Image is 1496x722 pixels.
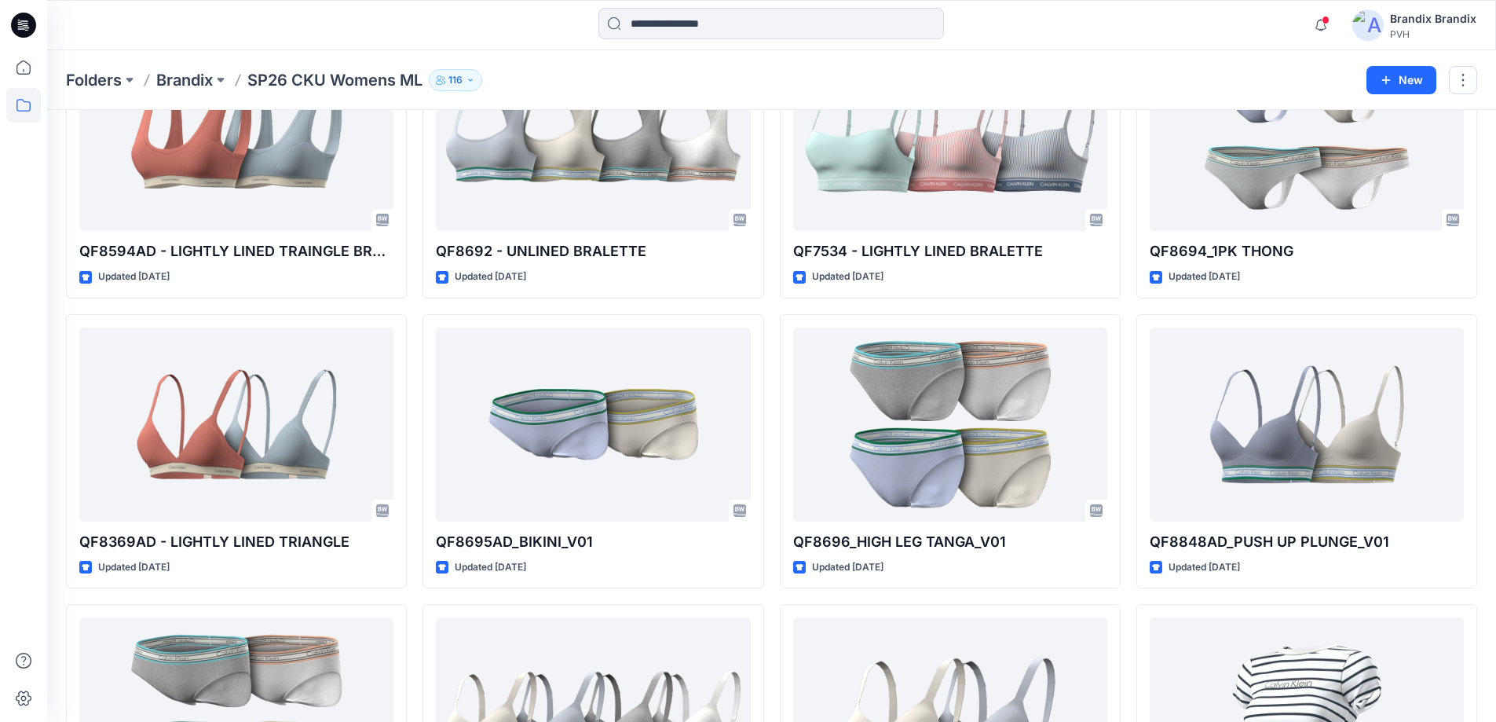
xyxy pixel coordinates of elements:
[66,69,122,91] a: Folders
[436,328,750,522] a: QF8695AD_BIKINI_V01
[436,531,750,553] p: QF8695AD_BIKINI_V01
[1150,38,1464,232] a: QF8694_1PK THONG
[812,559,883,576] p: Updated [DATE]
[1150,240,1464,262] p: QF8694_1PK THONG
[436,240,750,262] p: QF8692 - UNLINED BRALETTE
[793,531,1107,553] p: QF8696_HIGH LEG TANGA_V01
[79,38,393,232] a: QF8594AD - LIGHTLY LINED TRAINGLE BRALETTE
[1150,328,1464,522] a: QF8848AD_PUSH UP PLUNGE_V01
[79,328,393,522] a: QF8369AD - LIGHTLY LINED TRIANGLE
[1390,28,1476,40] div: PVH
[1352,9,1384,41] img: avatar
[436,38,750,232] a: QF8692 - UNLINED BRALETTE
[793,240,1107,262] p: QF7534 - LIGHTLY LINED BRALETTE
[1169,269,1240,285] p: Updated [DATE]
[79,240,393,262] p: QF8594AD - LIGHTLY LINED TRAINGLE BRALETTE
[448,71,463,89] p: 116
[812,269,883,285] p: Updated [DATE]
[79,531,393,553] p: QF8369AD - LIGHTLY LINED TRIANGLE
[1390,9,1476,28] div: Brandix Brandix
[247,69,422,91] p: SP26 CKU Womens ML
[455,559,526,576] p: Updated [DATE]
[1169,559,1240,576] p: Updated [DATE]
[1150,531,1464,553] p: QF8848AD_PUSH UP PLUNGE_V01
[455,269,526,285] p: Updated [DATE]
[793,38,1107,232] a: QF7534 - LIGHTLY LINED BRALETTE
[429,69,482,91] button: 116
[1366,66,1436,94] button: New
[98,269,170,285] p: Updated [DATE]
[156,69,213,91] a: Brandix
[98,559,170,576] p: Updated [DATE]
[793,328,1107,522] a: QF8696_HIGH LEG TANGA_V01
